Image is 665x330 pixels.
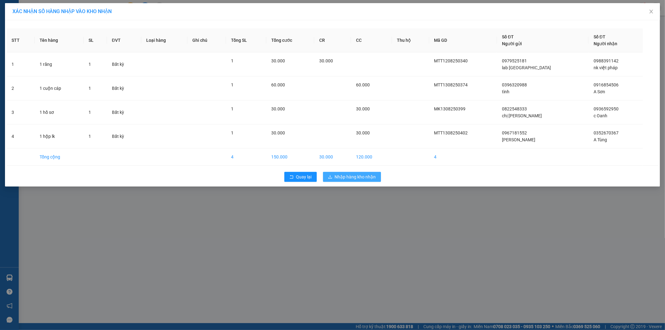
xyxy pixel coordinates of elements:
[594,82,619,87] span: 0916854506
[231,106,234,111] span: 1
[231,82,234,87] span: 1
[107,52,141,76] td: Bất kỳ
[502,58,527,63] span: 0979525181
[289,175,294,180] span: rollback
[57,35,90,40] strong: 02033 616 626 -
[502,113,542,118] span: chị [PERSON_NAME]
[502,34,514,39] span: Số ĐT
[18,17,89,28] strong: 024 3236 3236 -
[335,173,376,180] span: Nhập hàng kho nhận
[434,58,468,63] span: MTT1208250340
[594,58,619,63] span: 0988391142
[594,113,607,118] span: c Oanh
[107,100,141,124] td: Bất kỳ
[271,106,285,111] span: 30.000
[7,100,35,124] td: 3
[271,82,285,87] span: 60.000
[314,148,351,166] td: 30.000
[434,82,468,87] span: MTT1308250374
[17,35,90,46] span: Gửi hàng Hạ Long: Hotline:
[314,28,351,52] th: CR
[502,130,527,135] span: 0967181552
[643,3,660,21] button: Close
[351,28,392,52] th: CC
[594,137,607,142] span: A Tùng
[594,106,619,111] span: 0936592950
[502,137,535,142] span: [PERSON_NAME]
[107,76,141,100] td: Bất kỳ
[434,130,468,135] span: MTT1308250402
[356,106,370,111] span: 30.000
[296,173,312,180] span: Quay lại
[35,148,84,166] td: Tổng cộng
[502,89,509,94] span: tình
[502,106,527,111] span: 0822548333
[7,52,35,76] td: 1
[271,130,285,135] span: 30.000
[356,130,370,135] span: 30.000
[48,41,75,46] strong: 0886 027 027
[7,28,35,52] th: STT
[351,148,392,166] td: 120.000
[594,130,619,135] span: 0352670367
[84,28,107,52] th: SL
[502,82,527,87] span: 0396320988
[107,28,141,52] th: ĐVT
[594,41,617,46] span: Người nhận
[18,3,88,10] strong: Công ty TNHH Phúc Xuyên
[429,28,497,52] th: Mã GD
[271,58,285,63] span: 30.000
[89,62,91,67] span: 1
[231,58,234,63] span: 1
[502,65,551,70] span: lab [GEOGRAPHIC_DATA]
[392,28,429,52] th: Thu hộ
[594,34,605,39] span: Số ĐT
[18,11,89,33] span: Gửi hàng [GEOGRAPHIC_DATA]: Hotline:
[89,110,91,115] span: 1
[141,28,187,52] th: Loại hàng
[7,124,35,148] td: 4
[319,58,333,63] span: 30.000
[231,130,234,135] span: 1
[226,28,266,52] th: Tổng SL
[594,89,605,94] span: A Sơn
[266,28,314,52] th: Tổng cước
[226,148,266,166] td: 4
[356,82,370,87] span: 60.000
[429,148,497,166] td: 4
[4,41,15,71] img: logo
[92,42,129,48] span: UB1308250441
[7,76,35,100] td: 2
[35,100,84,124] td: 1 hồ sơ
[266,148,314,166] td: 150.000
[594,65,618,70] span: nk việt pháp
[107,124,141,148] td: Bất kỳ
[434,106,466,111] span: MK1308250399
[35,52,84,76] td: 1 răng
[12,8,112,14] span: XÁC NHẬN SỐ HÀNG NHẬP VÀO KHO NHẬN
[89,86,91,91] span: 1
[284,172,317,182] button: rollbackQuay lại
[187,28,226,52] th: Ghi chú
[35,28,84,52] th: Tên hàng
[45,22,89,33] strong: 0888 827 827 - 0848 827 827
[35,76,84,100] td: 1 cuộn cáp
[89,134,91,139] span: 1
[328,175,332,180] span: download
[323,172,381,182] button: downloadNhập hàng kho nhận
[35,124,84,148] td: 1 hộp lk
[502,41,522,46] span: Người gửi
[649,9,654,14] span: close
